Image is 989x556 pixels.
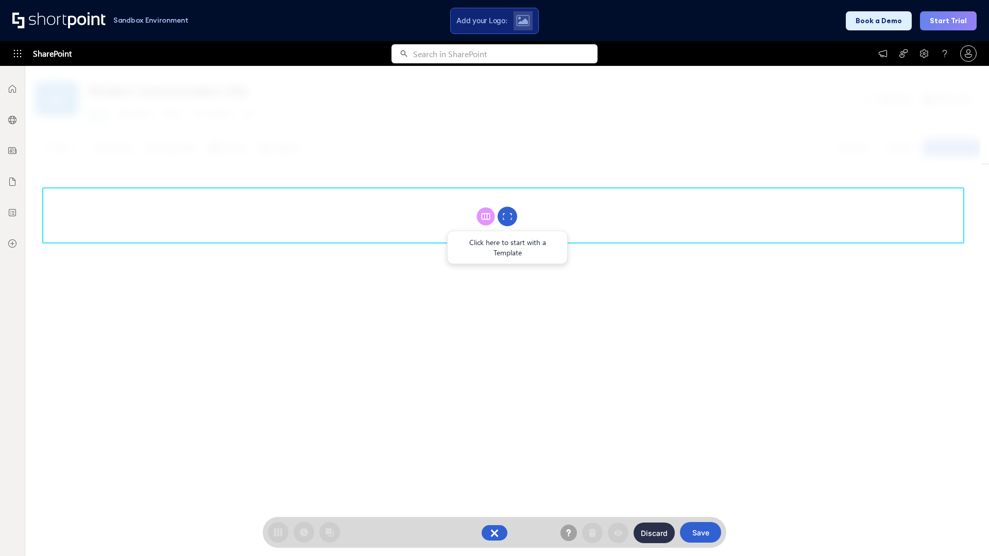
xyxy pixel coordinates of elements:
[680,522,721,543] button: Save
[846,11,912,30] button: Book a Demo
[456,16,507,25] span: Add your Logo:
[413,44,598,63] input: Search in SharePoint
[920,11,977,30] button: Start Trial
[634,523,675,543] button: Discard
[516,15,530,26] img: Upload logo
[113,18,189,23] h1: Sandbox Environment
[804,437,989,556] iframe: Chat Widget
[33,41,72,66] span: SharePoint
